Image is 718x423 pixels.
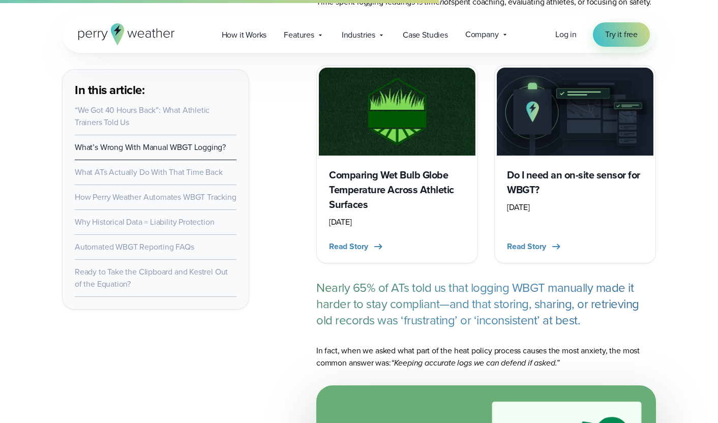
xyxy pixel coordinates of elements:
[507,201,643,214] div: [DATE]
[394,24,457,45] a: Case Studies
[555,28,577,41] a: Log in
[342,29,375,41] span: Industries
[507,168,643,197] h3: Do I need an on-site sensor for WBGT?
[507,240,546,253] span: Read Story
[75,216,214,228] a: Why Historical Data = Liability Protection
[75,141,226,153] a: What’s Wrong With Manual WBGT Logging?
[391,357,559,369] em: “Keeping accurate logs we can defend if asked.”
[316,280,656,328] p: Nearly 65% of ATs told us that logging WBGT manually made it harder to stay compliant—and that st...
[465,28,499,41] span: Company
[319,68,475,156] img: Wet bulb globe temperature surfaces wbgt
[497,68,653,156] img: On-site WBGT sensor
[593,22,650,47] a: Try it free
[329,168,465,212] h3: Comparing Wet Bulb Globe Temperature Across Athletic Surfaces
[316,345,656,369] p: In fact, when we asked what part of the heat policy process causes the most anxiety, the most com...
[329,240,384,253] button: Read Story
[75,191,236,203] a: How Perry Weather Automates WBGT Tracking
[316,65,478,263] a: Wet bulb globe temperature surfaces wbgt Comparing Wet Bulb Globe Temperature Across Athletic Sur...
[222,29,267,41] span: How it Works
[75,241,194,253] a: Automated WBGT Reporting FAQs
[605,28,638,41] span: Try it free
[213,24,276,45] a: How it Works
[329,240,368,253] span: Read Story
[555,28,577,40] span: Log in
[316,65,656,263] div: slideshow
[329,216,465,228] div: [DATE]
[75,104,210,128] a: “We Got 40 Hours Back”: What Athletic Trainers Told Us
[403,29,448,41] span: Case Studies
[75,82,236,98] h3: In this article:
[75,266,228,290] a: Ready to Take the Clipboard and Kestrel Out of the Equation?
[284,29,314,41] span: Features
[494,65,656,263] a: On-site WBGT sensor Do I need an on-site sensor for WBGT? [DATE] Read Story
[75,166,223,178] a: What ATs Actually Do With That Time Back
[507,240,562,253] button: Read Story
